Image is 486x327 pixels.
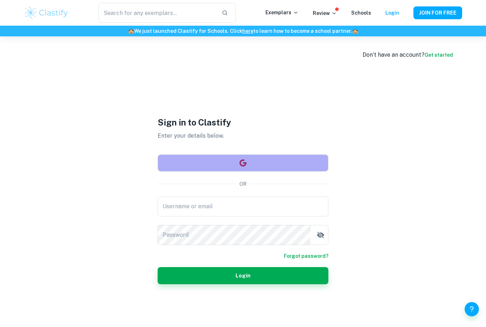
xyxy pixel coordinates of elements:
input: Search for any exemplars... [99,3,216,23]
a: Schools [351,10,371,16]
p: Review [313,9,337,17]
a: Forgot password? [284,252,328,260]
p: OR [239,180,247,188]
div: Don’t have an account? [363,51,453,59]
button: JOIN FOR FREE [413,6,462,19]
span: 🏫 [128,28,134,34]
img: Clastify logo [24,6,69,20]
button: Help and Feedback [465,302,479,316]
h6: We just launched Clastify for Schools. Click to learn how to become a school partner. [1,27,485,35]
p: Enter your details below. [158,132,328,140]
a: Get started [424,52,453,58]
h1: Sign in to Clastify [158,116,328,129]
a: Login [385,10,399,16]
button: Login [158,267,328,284]
span: 🏫 [352,28,358,34]
a: here [242,28,253,34]
p: Exemplars [265,9,299,16]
